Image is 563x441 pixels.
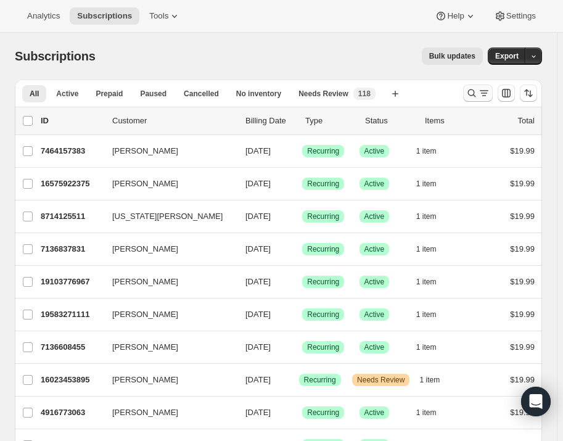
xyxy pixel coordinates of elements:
[41,339,535,356] div: 7136608455[PERSON_NAME][DATE]SuccessRecurringSuccessActive1 item$19.99
[364,212,385,221] span: Active
[27,11,60,21] span: Analytics
[429,51,475,61] span: Bulk updates
[510,375,535,384] span: $19.99
[245,310,271,319] span: [DATE]
[105,239,228,259] button: [PERSON_NAME]
[487,7,543,25] button: Settings
[112,243,178,255] span: [PERSON_NAME]
[105,403,228,422] button: [PERSON_NAME]
[142,7,188,25] button: Tools
[236,89,281,99] span: No inventory
[41,371,535,389] div: 16023453895[PERSON_NAME][DATE]SuccessRecurringWarningNeeds Review1 item$19.99
[416,241,450,258] button: 1 item
[41,142,535,160] div: 7464157383[PERSON_NAME][DATE]SuccessRecurringSuccessActive1 item$19.99
[416,244,437,254] span: 1 item
[364,244,385,254] span: Active
[419,371,453,389] button: 1 item
[41,306,535,323] div: 19583271111[PERSON_NAME][DATE]SuccessRecurringSuccessActive1 item$19.99
[416,342,437,352] span: 1 item
[447,11,464,21] span: Help
[488,47,526,65] button: Export
[307,277,339,287] span: Recurring
[105,370,228,390] button: [PERSON_NAME]
[112,178,178,190] span: [PERSON_NAME]
[41,145,102,157] p: 7464157383
[307,179,339,189] span: Recurring
[105,174,228,194] button: [PERSON_NAME]
[416,208,450,225] button: 1 item
[41,243,102,255] p: 7136837831
[245,146,271,155] span: [DATE]
[105,272,228,292] button: [PERSON_NAME]
[416,404,450,421] button: 1 item
[307,212,339,221] span: Recurring
[416,408,437,418] span: 1 item
[245,179,271,188] span: [DATE]
[358,89,371,99] span: 118
[364,310,385,319] span: Active
[510,179,535,188] span: $19.99
[427,7,483,25] button: Help
[77,11,132,21] span: Subscriptions
[425,115,475,127] div: Items
[357,375,405,385] span: Needs Review
[41,241,535,258] div: 7136837831[PERSON_NAME][DATE]SuccessRecurringSuccessActive1 item$19.99
[96,89,123,99] span: Prepaid
[41,210,102,223] p: 8714125511
[15,49,96,63] span: Subscriptions
[416,142,450,160] button: 1 item
[416,273,450,291] button: 1 item
[364,179,385,189] span: Active
[41,115,535,127] div: IDCustomerBilling DateTypeStatusItemsTotal
[521,387,551,416] div: Open Intercom Messenger
[364,146,385,156] span: Active
[510,277,535,286] span: $19.99
[105,305,228,324] button: [PERSON_NAME]
[364,277,385,287] span: Active
[463,84,493,102] button: Search and filter results
[112,115,236,127] p: Customer
[41,404,535,421] div: 4916773063[PERSON_NAME][DATE]SuccessRecurringSuccessActive1 item$19.99
[112,276,178,288] span: [PERSON_NAME]
[245,408,271,417] span: [DATE]
[498,84,515,102] button: Customize table column order and visibility
[305,115,355,127] div: Type
[245,277,271,286] span: [DATE]
[416,306,450,323] button: 1 item
[112,308,178,321] span: [PERSON_NAME]
[510,310,535,319] span: $19.99
[416,310,437,319] span: 1 item
[307,146,339,156] span: Recurring
[41,341,102,353] p: 7136608455
[364,342,385,352] span: Active
[510,146,535,155] span: $19.99
[41,308,102,321] p: 19583271111
[298,89,348,99] span: Needs Review
[416,146,437,156] span: 1 item
[520,84,537,102] button: Sort the results
[56,89,78,99] span: Active
[510,212,535,221] span: $19.99
[422,47,483,65] button: Bulk updates
[510,244,535,253] span: $19.99
[20,7,67,25] button: Analytics
[105,141,228,161] button: [PERSON_NAME]
[149,11,168,21] span: Tools
[307,342,339,352] span: Recurring
[245,115,295,127] p: Billing Date
[41,276,102,288] p: 19103776967
[416,212,437,221] span: 1 item
[41,175,535,192] div: 16575922375[PERSON_NAME][DATE]SuccessRecurringSuccessActive1 item$19.99
[245,375,271,384] span: [DATE]
[112,374,178,386] span: [PERSON_NAME]
[307,244,339,254] span: Recurring
[416,175,450,192] button: 1 item
[112,341,178,353] span: [PERSON_NAME]
[365,115,415,127] p: Status
[105,207,228,226] button: [US_STATE][PERSON_NAME]
[518,115,535,127] p: Total
[184,89,219,99] span: Cancelled
[419,375,440,385] span: 1 item
[510,342,535,352] span: $19.99
[41,208,535,225] div: 8714125511[US_STATE][PERSON_NAME][DATE]SuccessRecurringSuccessActive1 item$19.99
